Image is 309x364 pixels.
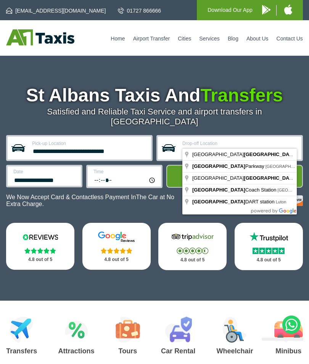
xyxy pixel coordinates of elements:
p: 4.8 out of 5 [14,255,66,264]
img: Stars [253,248,285,254]
a: Blog [228,35,238,42]
h3: Wheelchair [216,348,253,354]
span: [GEOGRAPHIC_DATA] [192,199,245,205]
a: Tripadvisor Stars 4.8 out of 5 [158,223,227,270]
img: A1 Taxis Android App [262,5,270,14]
a: Trustpilot Stars 4.8 out of 5 [235,223,303,270]
span: [GEOGRAPHIC_DATA] [192,163,245,169]
img: Car Rental [165,317,192,343]
span: Coach Station [192,187,278,193]
img: Google [93,231,139,243]
img: Stars [101,248,132,254]
img: Stars [177,248,208,254]
h3: Attractions [58,348,95,354]
img: A1 Taxis iPhone App [284,5,292,14]
h3: Car Rental [161,348,195,354]
a: 01727 866666 [118,7,161,14]
span: Parkway [192,163,266,169]
label: Pick-up Location [32,141,146,146]
span: Luton [276,200,286,204]
img: Stars [24,248,56,254]
h3: Transfers [6,348,37,354]
p: 4.8 out of 5 [91,255,142,264]
label: Drop-off Location [182,141,297,146]
a: Contact Us [277,35,303,42]
a: Reviews.io Stars 4.8 out of 5 [6,223,74,270]
a: Services [199,35,220,42]
p: 4.8 out of 5 [243,255,295,265]
span: [GEOGRAPHIC_DATA] [244,175,297,181]
span: [GEOGRAPHIC_DATA] [192,187,245,193]
img: Minibus [274,317,303,343]
a: Cities [178,35,191,42]
span: [GEOGRAPHIC_DATA] [244,151,297,157]
img: Airport Transfers [10,317,33,343]
img: Tours [116,317,140,343]
p: 4.8 out of 5 [167,255,218,265]
img: A1 Taxis St Albans LTD [6,29,74,45]
a: Airport Transfer [133,35,170,42]
span: The Car at No Extra Charge. [6,194,174,207]
img: Tripadvisor [170,231,216,243]
button: Get Quote [166,165,303,188]
span: DART station [192,199,276,205]
label: Time [93,169,156,174]
img: Attractions [65,317,88,343]
a: Home [111,35,125,42]
a: Google Stars 4.8 out of 5 [82,223,151,270]
span: Transfers [200,85,283,105]
p: We Now Accept Card & Contactless Payment In [6,194,187,208]
h1: St Albans Taxis And [6,86,303,105]
h3: Tours [116,348,140,354]
img: Reviews.io [18,231,63,243]
img: Trustpilot [246,231,291,243]
label: Date [13,169,76,174]
img: Wheelchair [222,317,247,343]
p: Download Our App [208,5,253,15]
a: About Us [246,35,269,42]
iframe: chat widget [259,338,303,358]
p: Satisfied and Reliable Taxi Service and airport transfers in [GEOGRAPHIC_DATA] [6,107,303,127]
a: [EMAIL_ADDRESS][DOMAIN_NAME] [6,7,106,14]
